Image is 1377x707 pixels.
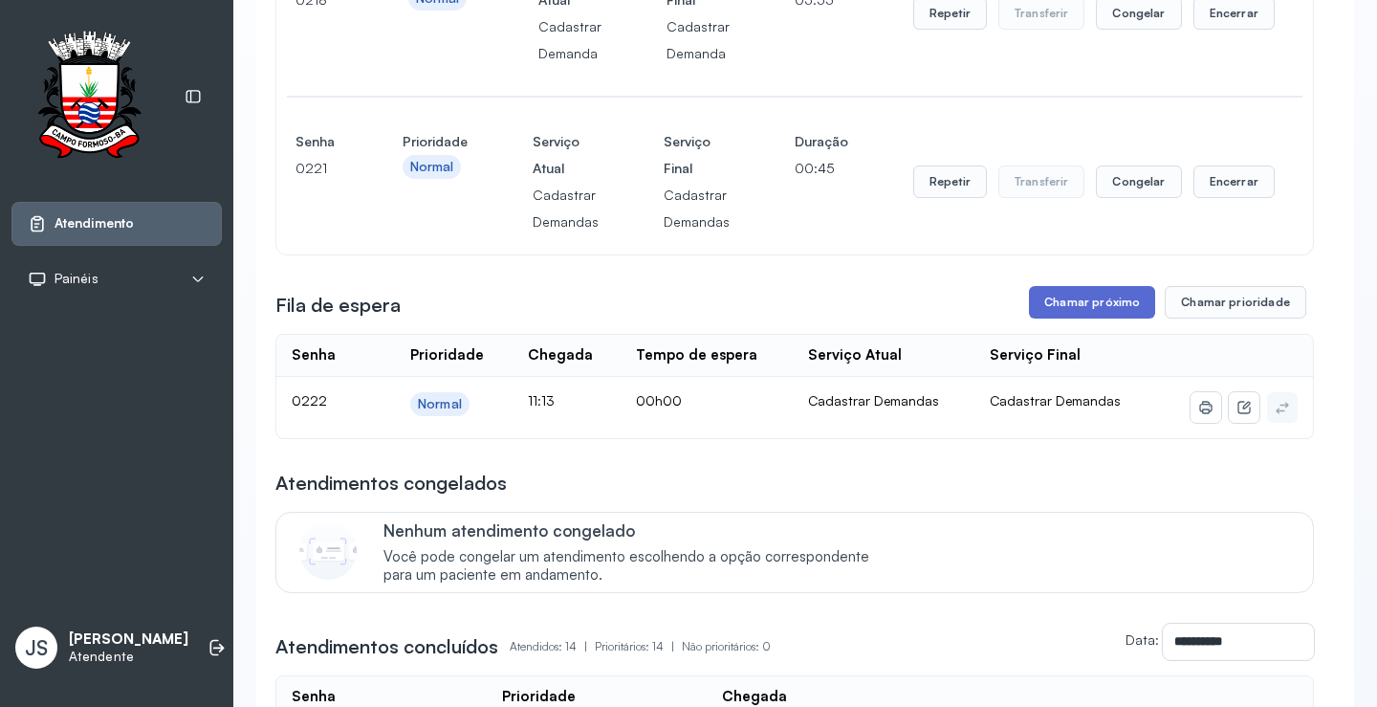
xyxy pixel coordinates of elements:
button: Chamar prioridade [1165,286,1306,319]
div: Serviço Final [990,346,1081,365]
span: | [584,639,587,653]
p: Nenhum atendimento congelado [383,520,889,541]
h4: Serviço Final [664,128,730,182]
div: Senha [292,688,336,706]
div: Tempo de espera [636,346,757,365]
h3: Fila de espera [275,292,401,319]
p: Prioritários: 14 [595,633,682,660]
p: 00:45 [795,155,848,182]
span: Você pode congelar um atendimento escolhendo a opção correspondente para um paciente em andamento. [383,548,889,585]
div: Senha [292,346,336,365]
span: 11:13 [528,392,555,409]
button: Transferir [998,166,1085,198]
div: Normal [410,159,454,175]
div: Prioridade [502,688,576,706]
h3: Atendimentos congelados [275,470,507,497]
img: Logotipo do estabelecimento [20,31,158,164]
h4: Serviço Atual [533,128,599,182]
p: [PERSON_NAME] [69,630,188,649]
div: Prioridade [410,346,484,365]
h3: Atendimentos concluídos [275,633,498,660]
p: Não prioritários: 0 [682,633,771,660]
span: Cadastrar Demandas [990,392,1121,409]
p: Cadastrar Demandas [533,182,599,235]
p: Cadastrar Demanda [667,13,730,67]
h4: Duração [795,128,848,155]
span: 0222 [292,392,327,409]
p: 0221 [295,155,338,182]
button: Repetir [913,166,987,198]
a: Atendimento [28,214,206,233]
h4: Senha [295,128,338,155]
span: 00h00 [636,392,682,409]
button: Encerrar [1193,166,1275,198]
h4: Prioridade [403,128,468,155]
div: Normal [418,396,462,412]
div: Chegada [722,688,787,706]
span: | [671,639,674,653]
span: Painéis [55,271,98,287]
img: Imagem de CalloutCard [299,522,357,580]
p: Atendidos: 14 [510,633,595,660]
label: Data: [1126,631,1159,648]
div: Serviço Atual [808,346,902,365]
button: Congelar [1096,166,1181,198]
div: Chegada [528,346,593,365]
button: Chamar próximo [1029,286,1155,319]
p: Atendente [69,649,188,665]
p: Cadastrar Demandas [664,182,730,235]
div: Cadastrar Demandas [808,392,960,409]
span: Atendimento [55,215,134,232]
p: Cadastrar Demanda [538,13,601,67]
